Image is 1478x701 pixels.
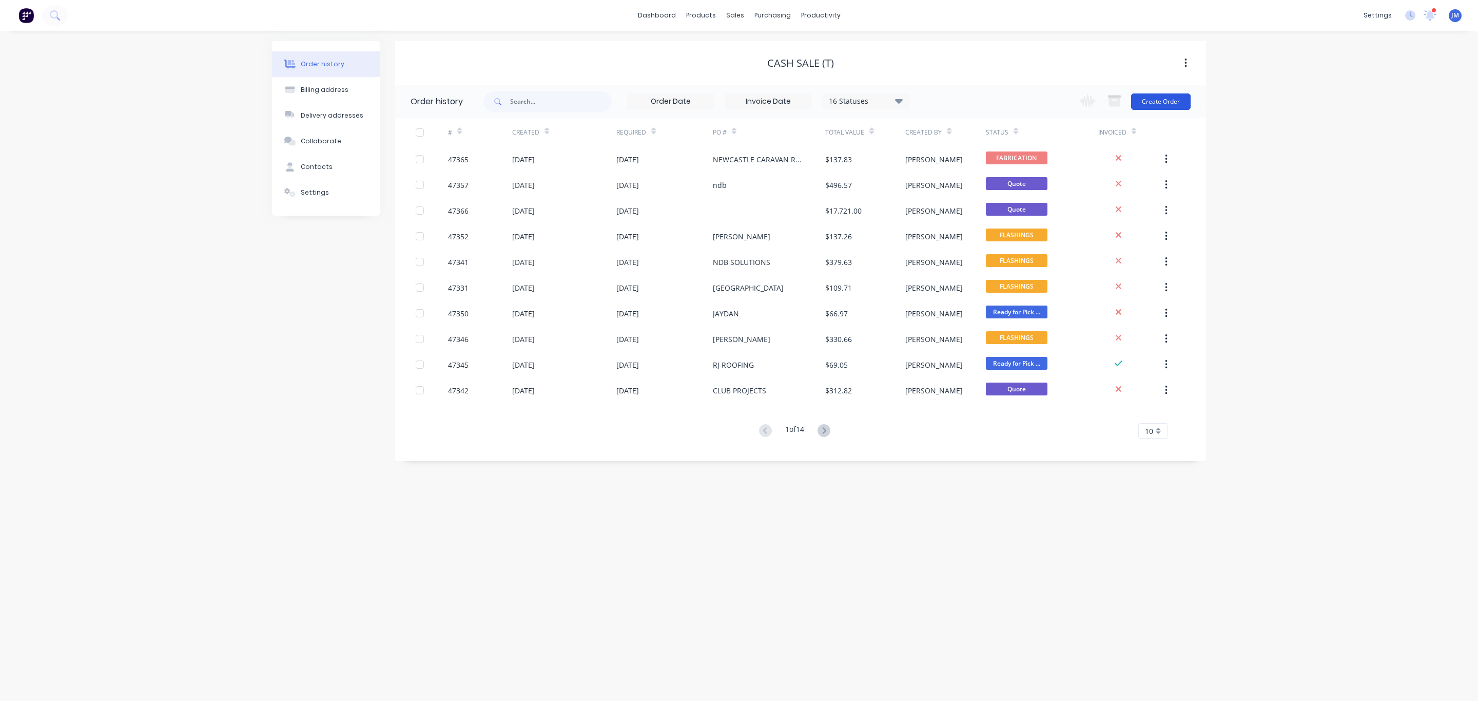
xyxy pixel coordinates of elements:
[825,128,864,137] div: Total Value
[713,118,825,146] div: PO #
[301,162,333,172] div: Contacts
[767,57,834,69] div: CASH SALE (T)
[448,308,469,319] div: 47350
[823,96,909,107] div: 16 Statuses
[616,334,639,345] div: [DATE]
[1131,93,1191,110] button: Create Order
[986,151,1047,164] span: FABRICATION
[512,118,616,146] div: Created
[986,280,1047,293] span: FLASHINGS
[721,8,749,23] div: sales
[1451,11,1459,20] span: JM
[512,154,535,165] div: [DATE]
[616,128,646,137] div: Required
[301,60,344,69] div: Order history
[272,180,380,205] button: Settings
[512,385,535,396] div: [DATE]
[512,334,535,345] div: [DATE]
[301,85,348,94] div: Billing address
[512,205,535,216] div: [DATE]
[512,282,535,293] div: [DATE]
[512,257,535,268] div: [DATE]
[448,385,469,396] div: 47342
[272,77,380,103] button: Billing address
[616,154,639,165] div: [DATE]
[512,308,535,319] div: [DATE]
[825,180,852,191] div: $496.57
[713,282,784,293] div: [GEOGRAPHIC_DATA]
[905,231,963,242] div: [PERSON_NAME]
[986,118,1098,146] div: Status
[825,231,852,242] div: $137.26
[713,308,739,319] div: JAYDAN
[448,359,469,370] div: 47345
[616,282,639,293] div: [DATE]
[905,257,963,268] div: [PERSON_NAME]
[448,180,469,191] div: 47357
[905,334,963,345] div: [PERSON_NAME]
[616,257,639,268] div: [DATE]
[301,137,341,146] div: Collaborate
[616,359,639,370] div: [DATE]
[986,357,1047,370] span: Ready for Pick ...
[905,205,963,216] div: [PERSON_NAME]
[1145,426,1153,437] span: 10
[628,94,714,109] input: Order Date
[448,334,469,345] div: 47346
[272,51,380,77] button: Order history
[616,308,639,319] div: [DATE]
[1358,8,1397,23] div: settings
[713,334,770,345] div: [PERSON_NAME]
[616,180,639,191] div: [DATE]
[905,180,963,191] div: [PERSON_NAME]
[825,257,852,268] div: $379.63
[1098,128,1126,137] div: Invoiced
[825,308,848,319] div: $66.97
[681,8,721,23] div: products
[986,254,1047,267] span: FLASHINGS
[616,205,639,216] div: [DATE]
[825,282,852,293] div: $109.71
[905,282,963,293] div: [PERSON_NAME]
[272,154,380,180] button: Contacts
[986,128,1008,137] div: Status
[986,383,1047,395] span: Quote
[448,128,452,137] div: #
[825,205,862,216] div: $17,721.00
[616,118,713,146] div: Required
[512,359,535,370] div: [DATE]
[713,385,766,396] div: CLUB PROJECTS
[448,231,469,242] div: 47352
[713,257,770,268] div: NDB SOLUTIONS
[986,177,1047,190] span: Quote
[448,282,469,293] div: 47331
[272,128,380,154] button: Collaborate
[986,331,1047,344] span: FLASHINGS
[905,128,942,137] div: Created By
[713,180,727,191] div: ndb
[749,8,796,23] div: purchasing
[825,385,852,396] div: $312.82
[825,154,852,165] div: $137.83
[512,231,535,242] div: [DATE]
[512,180,535,191] div: [DATE]
[510,91,612,112] input: Search...
[448,205,469,216] div: 47366
[272,103,380,128] button: Delivery addresses
[448,257,469,268] div: 47341
[905,359,963,370] div: [PERSON_NAME]
[905,308,963,319] div: [PERSON_NAME]
[616,385,639,396] div: [DATE]
[713,359,754,370] div: RJ ROOFING
[986,306,1047,318] span: Ready for Pick ...
[986,203,1047,216] span: Quote
[633,8,681,23] a: dashboard
[448,154,469,165] div: 47365
[713,231,770,242] div: [PERSON_NAME]
[713,128,727,137] div: PO #
[905,118,985,146] div: Created By
[825,359,848,370] div: $69.05
[825,118,905,146] div: Total Value
[18,8,34,23] img: Factory
[512,128,539,137] div: Created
